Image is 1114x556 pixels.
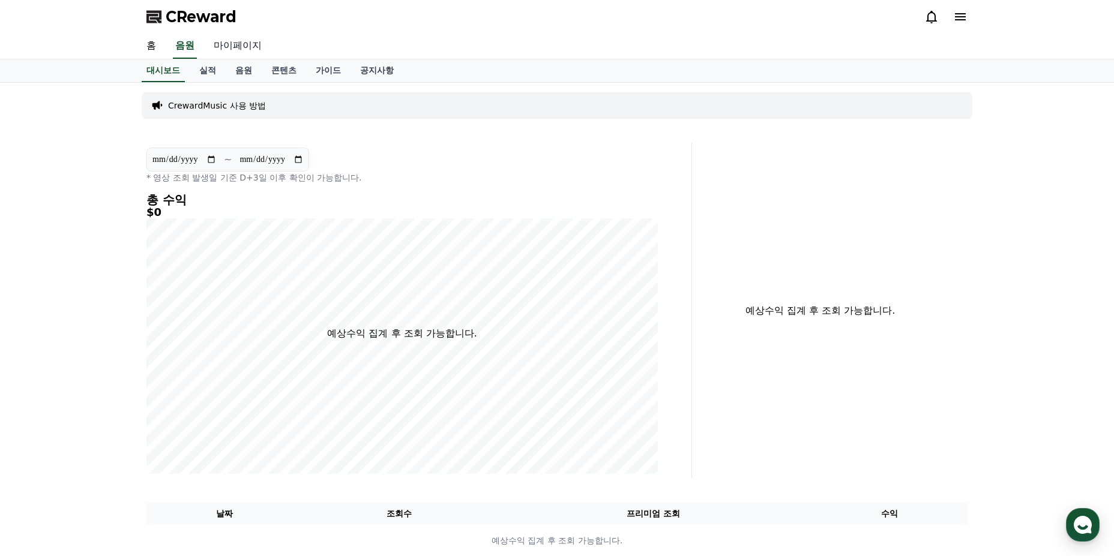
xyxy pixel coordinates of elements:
p: 예상수익 집계 후 조회 가능합니다. [147,534,967,547]
a: 대시보드 [142,59,185,82]
a: 음원 [173,34,197,59]
th: 조회수 [303,503,496,525]
span: 설정 [185,398,200,408]
a: 가이드 [306,59,351,82]
span: CReward [166,7,236,26]
th: 수익 [811,503,968,525]
a: 공지사항 [351,59,403,82]
a: 음원 [226,59,262,82]
span: 대화 [110,399,124,408]
a: 마이페이지 [204,34,271,59]
p: 예상수익 집계 후 조회 가능합니다. [702,303,939,318]
a: 홈 [4,380,79,410]
a: 실적 [190,59,226,82]
a: 설정 [155,380,230,410]
p: * 영상 조회 발생일 기준 D+3일 이후 확인이 가능합니다. [146,172,658,184]
a: CReward [146,7,236,26]
th: 날짜 [146,503,303,525]
p: ~ [224,152,232,167]
a: 콘텐츠 [262,59,306,82]
a: 홈 [137,34,166,59]
h4: 총 수익 [146,193,658,206]
a: 대화 [79,380,155,410]
a: CrewardMusic 사용 방법 [168,100,266,112]
th: 프리미엄 조회 [496,503,811,525]
h5: $0 [146,206,658,218]
span: 홈 [38,398,45,408]
p: 예상수익 집계 후 조회 가능합니다. [327,326,477,341]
